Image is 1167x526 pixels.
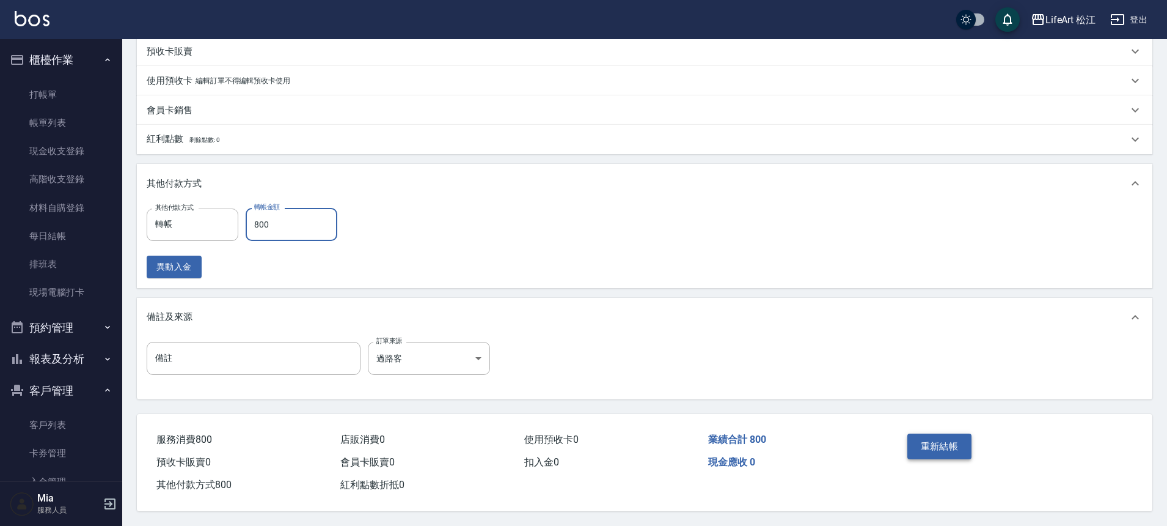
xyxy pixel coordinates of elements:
a: 排班表 [5,250,117,278]
div: 其他付款方式 [137,164,1152,203]
a: 每日結帳 [5,222,117,250]
button: 客戶管理 [5,375,117,407]
span: 其他付款方式 800 [156,479,232,491]
button: save [995,7,1020,32]
button: 報表及分析 [5,343,117,375]
button: 櫃檯作業 [5,44,117,76]
button: 重新結帳 [907,434,972,459]
span: 店販消費 0 [340,434,385,445]
p: 使用預收卡 [147,75,192,87]
div: 會員卡銷售 [137,95,1152,125]
a: 客戶列表 [5,411,117,439]
span: 剩餘點數: 0 [189,136,220,143]
a: 帳單列表 [5,109,117,137]
p: 服務人員 [37,505,100,516]
span: 紅利點數折抵 0 [340,479,404,491]
h5: Mia [37,492,100,505]
p: 其他付款方式 [147,177,202,190]
div: 紅利點數剩餘點數: 0 [137,125,1152,154]
label: 轉帳金額 [254,202,280,212]
button: 預約管理 [5,312,117,344]
button: LifeArt 松江 [1026,7,1101,32]
a: 打帳單 [5,81,117,109]
span: 現金應收 0 [708,456,755,468]
button: 登出 [1105,9,1152,31]
p: 紅利點數 [147,133,219,146]
span: 預收卡販賣 0 [156,456,211,468]
p: 編輯訂單不得編輯預收卡使用 [196,75,290,87]
p: 會員卡銷售 [147,104,192,117]
a: 卡券管理 [5,439,117,467]
div: 過路客 [368,342,490,375]
div: 預收卡販賣 [137,37,1152,66]
label: 其他付款方式 [155,203,194,212]
span: 使用預收卡 0 [524,434,579,445]
div: LifeArt 松江 [1045,12,1096,28]
p: 預收卡販賣 [147,45,192,58]
span: 扣入金 0 [524,456,559,468]
button: 異動入金 [147,256,202,278]
img: Person [10,492,34,516]
div: 使用預收卡編輯訂單不得編輯預收卡使用 [137,66,1152,95]
span: 會員卡販賣 0 [340,456,395,468]
a: 現場電腦打卡 [5,278,117,306]
p: 備註及來源 [147,311,192,324]
a: 高階收支登錄 [5,165,117,193]
div: 備註及來源 [137,298,1152,337]
a: 入金管理 [5,468,117,496]
a: 現金收支登錄 [5,137,117,165]
span: 業績合計 800 [708,434,766,445]
img: Logo [15,11,49,26]
a: 材料自購登錄 [5,194,117,222]
label: 訂單來源 [376,336,402,346]
span: 服務消費 800 [156,434,212,445]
